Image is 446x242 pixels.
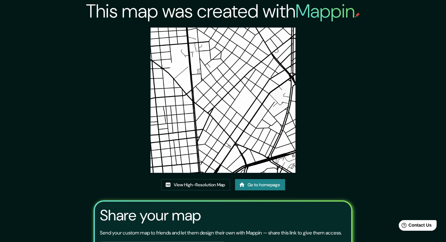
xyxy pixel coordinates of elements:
[390,218,439,235] iframe: Help widget launcher
[235,179,285,191] a: Go to homepage
[161,179,230,191] a: View High-Resolution Map
[355,13,360,18] img: mappin-pin
[100,229,342,237] p: Send your custom map to friends and let them design their own with Mappin — share this link to gi...
[151,28,296,173] img: created-map
[100,207,201,224] h3: Share your map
